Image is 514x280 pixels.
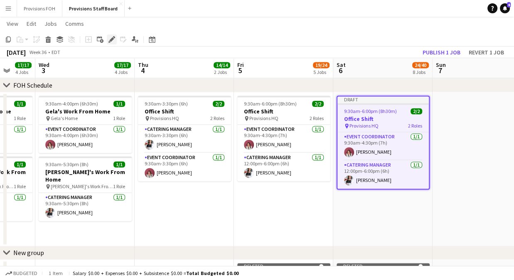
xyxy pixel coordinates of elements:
[186,270,239,276] span: Total Budgeted $0.00
[237,263,330,270] div: Deleted
[465,47,507,58] button: Revert 1 job
[436,61,446,69] span: Sun
[27,20,36,27] span: Edit
[15,62,32,68] span: 17/17
[310,115,324,121] span: 2 Roles
[138,96,231,181] app-job-card: 9:30am-3:30pm (6h)2/2Office Shift Provisions HQ2 RolesCatering Manager1/19:30am-3:30pm (6h)[PERSO...
[244,101,297,107] span: 9:30am-6:00pm (8h30m)
[14,115,26,121] span: 1 Role
[62,18,87,29] a: Comms
[113,183,125,189] span: 1 Role
[14,183,26,189] span: 1 Role
[411,108,422,114] span: 2/2
[45,101,98,107] span: 9:30am-4:00pm (6h30m)
[45,161,89,167] span: 9:30am-5:30pm (8h)
[46,270,66,276] span: 1 item
[337,115,429,123] h3: Office Shift
[13,248,44,257] div: New group
[39,61,49,69] span: Wed
[41,18,60,29] a: Jobs
[62,0,125,17] button: Provisions Staff Board
[13,270,37,276] span: Budgeted
[150,115,179,121] span: Provisions HQ
[51,183,113,189] span: [PERSON_NAME]'s Work From Home
[7,48,26,56] div: [DATE]
[65,20,84,27] span: Comms
[39,156,132,221] app-job-card: 9:30am-5:30pm (8h)1/1[PERSON_NAME]'s Work From Home [PERSON_NAME]'s Work From Home1 RoleCatering ...
[349,123,379,129] span: Provisions HQ
[14,161,26,167] span: 1/1
[337,263,430,270] div: Deleted
[500,3,510,13] a: 4
[51,115,78,121] span: Gela's Home
[4,269,39,278] button: Budgeted
[114,62,131,68] span: 17/17
[113,101,125,107] span: 1/1
[249,115,278,121] span: Provisions HQ
[39,193,132,221] app-card-role: Catering Manager1/19:30am-5:30pm (8h)[PERSON_NAME]
[39,168,132,183] h3: [PERSON_NAME]'s Work From Home
[138,108,231,115] h3: Office Shift
[73,270,239,276] div: Salary $0.00 + Expenses $0.00 + Subsistence $0.00 =
[3,18,22,29] a: View
[214,62,230,68] span: 14/14
[27,49,48,55] span: Week 36
[23,18,39,29] a: Edit
[138,61,148,69] span: Thu
[412,62,429,68] span: 24/40
[115,69,130,75] div: 4 Jobs
[17,0,62,17] button: Provisions FOH
[337,61,346,69] span: Sat
[236,66,244,75] span: 5
[145,101,188,107] span: 9:30am-3:30pm (6h)
[237,153,330,181] app-card-role: Catering Manager1/112:00pm-6:00pm (6h)[PERSON_NAME]
[237,61,244,69] span: Fri
[52,49,60,55] div: EDT
[37,66,49,75] span: 3
[39,96,132,153] app-job-card: 9:30am-4:00pm (6h30m)1/1Gela's Work From Home Gela's Home1 RoleEvent Coordinator1/19:30am-4:00pm ...
[337,96,429,103] div: Draft
[14,101,26,107] span: 1/1
[507,2,511,7] span: 4
[138,153,231,181] app-card-role: Event Coordinator1/19:30am-3:30pm (6h)[PERSON_NAME]
[408,123,422,129] span: 2 Roles
[15,69,31,75] div: 4 Jobs
[435,66,446,75] span: 7
[419,47,464,58] button: Publish 1 job
[312,101,324,107] span: 2/2
[237,108,330,115] h3: Office Shift
[337,132,429,160] app-card-role: Event Coordinator1/19:30am-4:30pm (7h)[PERSON_NAME]
[313,62,330,68] span: 19/24
[13,81,52,89] div: FOH Schedule
[214,69,230,75] div: 2 Jobs
[335,66,346,75] span: 6
[39,108,132,115] h3: Gela's Work From Home
[137,66,148,75] span: 4
[344,108,397,114] span: 9:30am-6:00pm (8h30m)
[413,69,428,75] div: 8 Jobs
[237,125,330,153] app-card-role: Event Coordinator1/19:30am-4:30pm (7h)[PERSON_NAME]
[113,161,125,167] span: 1/1
[39,125,132,153] app-card-role: Event Coordinator1/19:30am-4:00pm (6h30m)[PERSON_NAME]
[210,115,224,121] span: 2 Roles
[7,20,18,27] span: View
[337,96,430,189] app-job-card: Draft9:30am-6:00pm (8h30m)2/2Office Shift Provisions HQ2 RolesEvent Coordinator1/19:30am-4:30pm (...
[44,20,57,27] span: Jobs
[213,101,224,107] span: 2/2
[138,125,231,153] app-card-role: Catering Manager1/19:30am-3:30pm (6h)[PERSON_NAME]
[337,160,429,189] app-card-role: Catering Manager1/112:00pm-6:00pm (6h)[PERSON_NAME]
[237,96,330,181] app-job-card: 9:30am-6:00pm (8h30m)2/2Office Shift Provisions HQ2 RolesEvent Coordinator1/19:30am-4:30pm (7h)[P...
[113,115,125,121] span: 1 Role
[313,69,329,75] div: 5 Jobs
